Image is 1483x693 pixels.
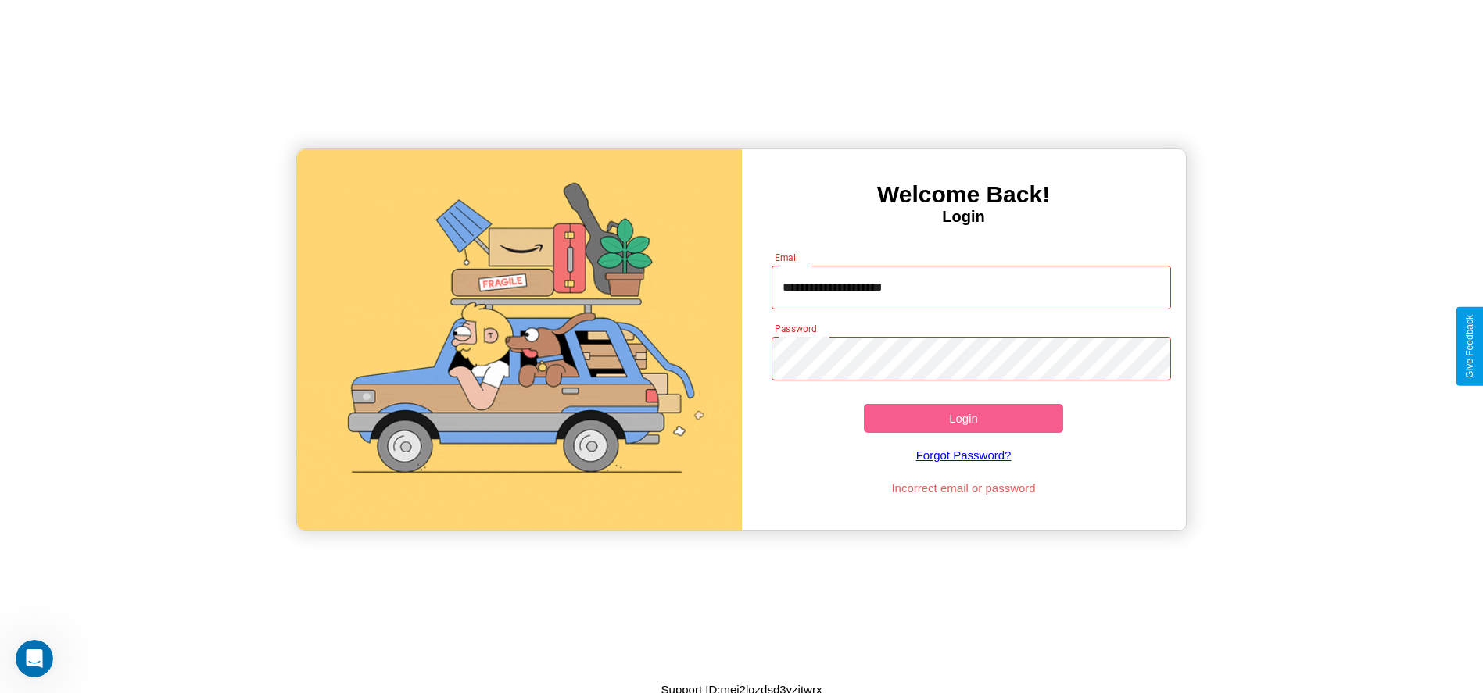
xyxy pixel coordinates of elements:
iframe: Intercom live chat [16,640,53,677]
label: Password [775,322,816,335]
label: Email [775,251,799,264]
h4: Login [742,208,1186,226]
p: Incorrect email or password [764,477,1163,498]
div: Give Feedback [1464,315,1475,378]
img: gif [297,149,741,530]
a: Forgot Password? [764,433,1163,477]
button: Login [864,404,1064,433]
h3: Welcome Back! [742,181,1186,208]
